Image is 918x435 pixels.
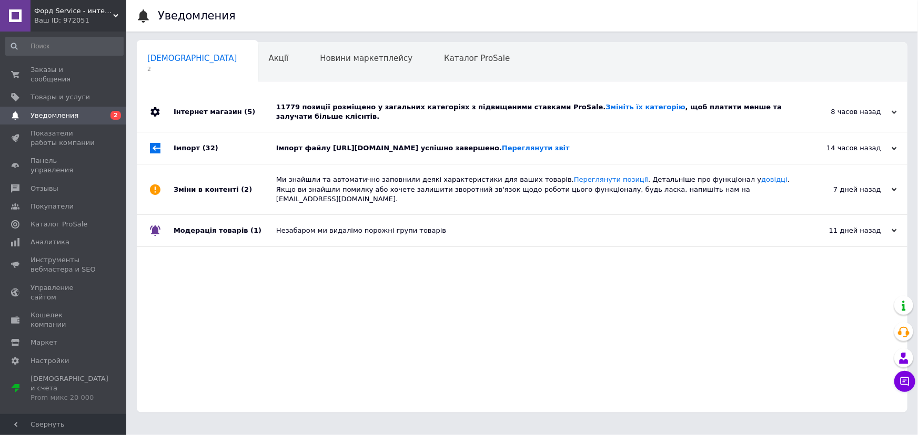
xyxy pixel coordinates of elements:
div: 11779 позиції розміщено у загальних категоріях з підвищеними ставками ProSale. , щоб платити менш... [276,102,792,121]
span: Каталог ProSale [31,220,87,229]
a: Переглянути позиції [574,175,648,183]
span: (32) [203,144,218,152]
span: Управление сайтом [31,283,97,302]
div: Імпорт [174,132,276,164]
a: Переглянути звіт [502,144,570,152]
span: Панель управления [31,156,97,175]
span: Уведомления [31,111,78,120]
span: Форд Service - интернет-магазин Форд, СТО Форд Сервис [34,6,113,16]
span: Показатели работы компании [31,129,97,148]
span: Каталог ProSale [444,54,510,63]
div: Незабаром ми видалімо порожні групи товарів [276,226,792,235]
a: довідці [761,175,788,183]
span: Акції [269,54,289,63]
span: (1) [250,226,261,234]
div: Інтернет магазин [174,92,276,132]
div: Ваш ID: 972051 [34,16,126,25]
a: Змініть їх категорію [606,103,685,111]
span: (2) [241,185,252,193]
div: 7 дней назад [792,185,897,194]
div: Імпорт файлу [URL][DOMAIN_NAME] успішно завершено. [276,143,792,153]
span: [DEMOGRAPHIC_DATA] и счета [31,374,108,403]
span: Новини маркетплейсу [320,54,412,63]
span: Кошелек компании [31,310,97,329]
span: Заказы и сообщения [31,65,97,84]
span: Настройки [31,356,69,366]
span: Аналитика [31,237,69,247]
div: 8 часов назад [792,107,897,117]
div: Prom микс 20 000 [31,393,108,402]
input: Поиск [5,37,124,56]
div: 14 часов назад [792,143,897,153]
span: (5) [244,108,255,116]
span: Отзывы [31,184,58,193]
button: Чат с покупателем [894,371,915,392]
div: 11 дней назад [792,226,897,235]
span: Маркет [31,338,57,347]
h1: Уведомления [158,9,236,22]
div: Зміни в контенті [174,164,276,214]
span: Инструменты вебмастера и SEO [31,255,97,274]
span: Товары и услуги [31,92,90,102]
span: Покупатели [31,202,74,211]
span: 2 [110,111,121,120]
span: 2 [147,65,237,73]
span: [DEMOGRAPHIC_DATA] [147,54,237,63]
div: Модерація товарів [174,215,276,246]
div: Ми знайшли та автоматично заповнили деякі характеристики для ваших товарів. . Детальніше про функ... [276,175,792,204]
